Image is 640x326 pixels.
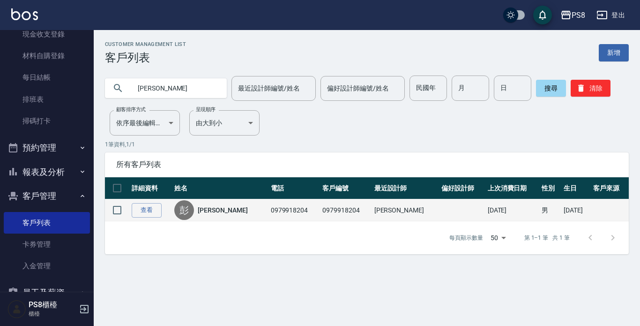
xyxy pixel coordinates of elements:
a: 排班表 [4,89,90,110]
th: 生日 [561,177,591,199]
button: 清除 [571,80,610,97]
div: 依序最後編輯時間 [110,110,180,136]
td: 0979918204 [320,199,372,221]
button: 登出 [593,7,629,24]
th: 姓名 [172,177,268,199]
img: Person [7,300,26,318]
td: [DATE] [485,199,540,221]
a: 客戶列表 [4,212,90,234]
a: 新增 [599,44,629,61]
p: 每頁顯示數量 [449,234,483,242]
button: PS8 [557,6,589,25]
a: 入金管理 [4,255,90,277]
button: save [533,6,552,24]
button: 報表及分析 [4,160,90,184]
p: 1 筆資料, 1 / 1 [105,140,629,149]
a: 卡券管理 [4,234,90,255]
td: 男 [539,199,561,221]
a: 查看 [132,203,162,218]
p: 櫃檯 [29,310,76,318]
a: 現金收支登錄 [4,23,90,45]
span: 所有客戶列表 [116,160,618,169]
a: 材料自購登錄 [4,45,90,67]
a: 掃碼打卡 [4,110,90,132]
div: 彭 [174,200,194,220]
a: [PERSON_NAME] [198,205,247,215]
p: 第 1–1 筆 共 1 筆 [524,234,570,242]
button: 搜尋 [536,80,566,97]
div: 50 [487,225,509,250]
label: 呈現順序 [196,106,216,113]
td: [PERSON_NAME] [372,199,439,221]
th: 性別 [539,177,561,199]
h5: PS8櫃檯 [29,300,76,310]
button: 員工及薪資 [4,281,90,305]
button: 客戶管理 [4,184,90,208]
input: 搜尋關鍵字 [131,76,219,101]
a: 每日結帳 [4,67,90,88]
th: 電話 [268,177,320,199]
img: Logo [11,8,38,20]
h3: 客戶列表 [105,51,186,64]
th: 客戶編號 [320,177,372,199]
th: 詳細資料 [129,177,172,199]
button: 預約管理 [4,136,90,160]
label: 顧客排序方式 [116,106,146,113]
div: 由大到小 [189,110,260,136]
td: [DATE] [561,199,591,221]
th: 偏好設計師 [439,177,485,199]
th: 最近設計師 [372,177,439,199]
th: 客戶來源 [591,177,629,199]
td: 0979918204 [268,199,320,221]
h2: Customer Management List [105,41,186,47]
th: 上次消費日期 [485,177,540,199]
div: PS8 [572,9,585,21]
